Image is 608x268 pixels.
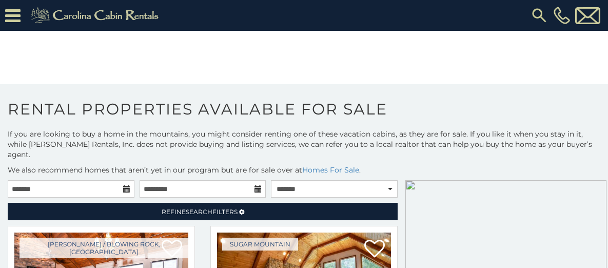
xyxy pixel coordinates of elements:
[186,208,212,216] span: Search
[19,238,188,258] a: [PERSON_NAME] / Blowing Rock, [GEOGRAPHIC_DATA]
[530,6,548,25] img: search-regular.svg
[302,165,359,175] a: Homes For Sale
[26,5,167,26] img: Khaki-logo.png
[222,238,298,251] a: Sugar Mountain
[364,239,385,260] a: Add to favorites
[8,203,398,220] a: RefineSearchFilters
[162,208,238,216] span: Refine Filters
[551,7,573,24] a: [PHONE_NUMBER]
